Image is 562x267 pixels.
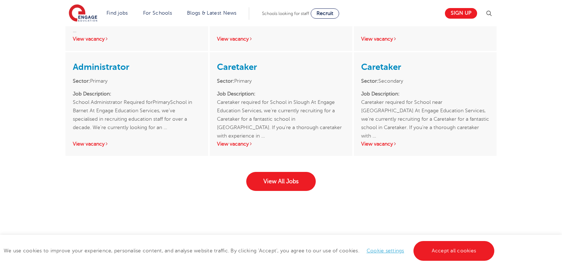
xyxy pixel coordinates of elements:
a: Caretaker [361,62,401,72]
li: Secondary [361,77,489,85]
p: School Administrator Required forPrimarySchool in Barnet At Engage Education Services, we’ve spec... [73,90,201,132]
strong: Sector: [73,78,90,84]
a: View vacancy [217,36,253,42]
a: Find jobs [106,10,128,16]
span: Recruit [316,11,333,16]
strong: Job Description: [361,91,400,97]
p: Caretaker required for School in Slough At Engage Education Services, we’re currently recruiting ... [217,90,345,132]
a: Accept all cookies [413,241,495,261]
a: View vacancy [73,36,109,42]
a: Administrator [73,62,129,72]
strong: Job Description: [217,91,255,97]
a: View vacancy [361,36,397,42]
a: Cookie settings [367,248,404,253]
a: For Schools [143,10,172,16]
strong: Job Description: [73,91,111,97]
a: Caretaker [217,62,257,72]
a: View vacancy [73,141,109,147]
span: We use cookies to improve your experience, personalise content, and analyse website traffic. By c... [4,248,496,253]
li: Primary [73,77,201,85]
li: Primary [217,77,345,85]
a: View All Jobs [246,172,316,191]
img: Engage Education [69,4,97,23]
a: View vacancy [217,141,253,147]
a: View vacancy [361,141,397,147]
a: Recruit [311,8,339,19]
a: Blogs & Latest News [187,10,237,16]
a: Sign up [445,8,477,19]
strong: Sector: [361,78,378,84]
strong: Sector: [217,78,234,84]
p: Caretaker required for School near [GEOGRAPHIC_DATA] At Engage Education Services, we’re currentl... [361,90,489,132]
span: Schools looking for staff [262,11,309,16]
